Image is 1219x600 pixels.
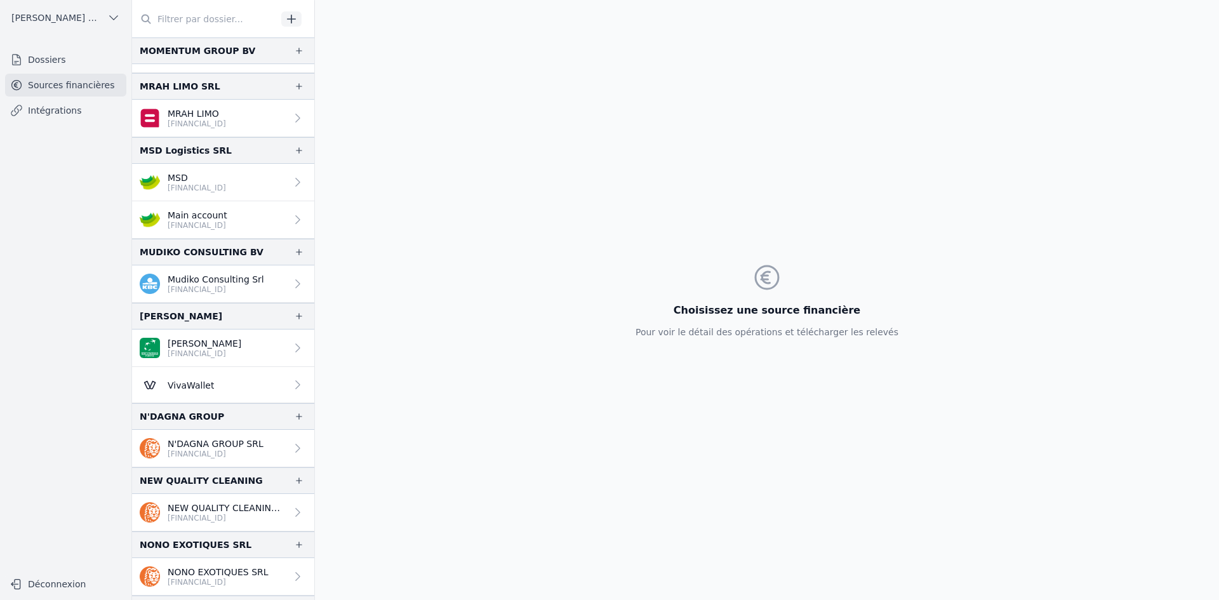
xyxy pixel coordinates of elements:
img: Viva-Wallet.webp [140,375,160,395]
a: Mudiko Consulting Srl [FINANCIAL_ID] [132,265,314,303]
p: Pour voir le détail des opérations et télécharger les relevés [636,326,898,338]
div: MRAH LIMO SRL [140,79,220,94]
a: NONO EXOTIQUES SRL [FINANCIAL_ID] [132,558,314,596]
a: MSD [FINANCIAL_ID] [132,164,314,201]
p: [FINANCIAL_ID] [168,349,241,359]
p: [FINANCIAL_ID] [168,119,226,129]
p: N'DAGNA GROUP SRL [168,437,263,450]
p: [FINANCIAL_ID] [168,577,269,587]
p: MRAH LIMO [168,107,226,120]
img: BNP_BE_BUSINESS_GEBABEBB.png [140,338,160,358]
a: Intégrations [5,99,126,122]
img: belfius.png [140,108,160,128]
div: [PERSON_NAME] [140,309,222,324]
p: [FINANCIAL_ID] [168,183,226,193]
a: Main account [FINANCIAL_ID] [132,201,314,239]
a: NEW QUALITY CLEANING SPRL [FINANCIAL_ID] [132,494,314,531]
p: [FINANCIAL_ID] [168,513,286,523]
img: crelan.png [140,210,160,230]
span: [PERSON_NAME] ET PARTNERS SRL [11,11,102,24]
img: crelan.png [140,172,160,192]
button: [PERSON_NAME] ET PARTNERS SRL [5,8,126,28]
a: Dossiers [5,48,126,71]
p: NONO EXOTIQUES SRL [168,566,269,578]
button: Déconnexion [5,574,126,594]
h3: Choisissez une source financière [636,303,898,318]
a: [PERSON_NAME] [FINANCIAL_ID] [132,330,314,367]
a: Sources financières [5,74,126,97]
p: [FINANCIAL_ID] [168,449,263,459]
div: NONO EXOTIQUES SRL [140,537,251,552]
p: [FINANCIAL_ID] [168,220,227,230]
div: N'DAGNA GROUP [140,409,224,424]
input: Filtrer par dossier... [132,8,277,30]
p: Mudiko Consulting Srl [168,273,264,286]
p: VivaWallet [168,379,214,392]
p: MSD [168,171,226,184]
div: MSD Logistics SRL [140,143,232,158]
a: MRAH LIMO [FINANCIAL_ID] [132,100,314,137]
p: Main account [168,209,227,222]
div: MUDIKO CONSULTING BV [140,244,263,260]
img: ing.png [140,438,160,458]
div: MOMENTUM GROUP BV [140,43,255,58]
img: ing.png [140,566,160,587]
a: N'DAGNA GROUP SRL [FINANCIAL_ID] [132,430,314,467]
p: [PERSON_NAME] [168,337,241,350]
a: VivaWallet [132,367,314,403]
p: [FINANCIAL_ID] [168,284,264,295]
img: ing.png [140,502,160,523]
p: NEW QUALITY CLEANING SPRL [168,502,286,514]
div: NEW QUALITY CLEANING [140,473,263,488]
img: kbc.png [140,274,160,294]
